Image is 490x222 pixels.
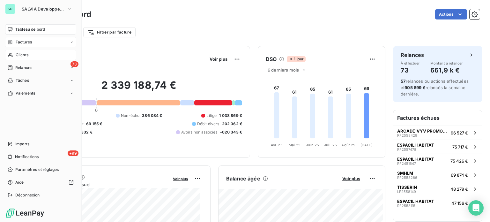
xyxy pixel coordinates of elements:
span: Voir plus [173,177,188,181]
span: SMHLM [397,171,413,176]
span: TISSERIN [397,185,417,190]
span: ESPACIL HABITAT [397,142,434,148]
span: +99 [68,150,78,156]
span: Relances [15,65,32,71]
span: SALVIA Developpement [22,6,64,11]
span: Non-échu [121,113,139,119]
span: Imports [15,141,29,147]
span: ESPACIL HABITAT [397,199,434,204]
h6: Factures échues [393,110,482,126]
span: 69 874 € [451,172,468,178]
tspan: [DATE] [360,143,373,147]
tspan: Mai 25 [289,143,301,147]
span: 386 084 € [142,113,162,119]
div: Open Intercom Messenger [468,200,484,216]
div: SD [5,4,15,14]
span: Tâches [16,78,29,83]
button: SMHLMRF255826669 874 € [393,168,482,182]
span: Voir plus [210,57,227,62]
span: 6 derniers mois [268,67,299,73]
span: RF2558115 [397,204,415,208]
span: 47 156 € [451,201,468,206]
span: 73 [71,61,78,67]
span: LF2558149 [397,190,416,194]
h2: 2 339 188,74 € [36,79,242,98]
h4: 73 [401,65,420,75]
span: 96 527 € [451,130,468,135]
span: 75 717 € [452,144,468,149]
tspan: Août 25 [341,143,355,147]
span: Notifications [15,154,39,160]
span: Paiements [16,90,35,96]
button: Actions [435,9,467,19]
span: 1 038 869 € [219,113,242,119]
span: Avoirs non associés [181,129,218,135]
span: RF2451647 [397,162,416,165]
tspan: Avr. 25 [271,143,283,147]
span: 69 155 € [86,121,102,127]
span: RF2558429 [397,134,417,137]
span: RF2557478 [397,148,416,151]
span: relances ou actions effectuées et relancés la semaine dernière. [401,79,469,96]
h6: DSO [266,55,277,63]
span: Factures [16,39,32,45]
button: Voir plus [171,176,190,181]
img: Logo LeanPay [5,208,45,218]
tspan: Juil. 25 [324,143,337,147]
h6: Relances [401,51,424,59]
h4: 661,9 k € [430,65,463,75]
button: ARCADE-VYV PROMOTION IDFRF255842996 527 € [393,126,482,140]
span: Aide [15,180,24,185]
span: -620 343 € [220,129,242,135]
span: Débit divers [197,121,219,127]
span: Clients [16,52,28,58]
span: Voir plus [342,176,360,181]
span: 57 [401,79,406,84]
button: TISSERINLF255814948 279 € [393,182,482,196]
button: ESPACIL HABITATRF255747875 717 € [393,140,482,154]
span: Litige [206,113,217,119]
span: ARCADE-VYV PROMOTION IDF [397,128,448,134]
span: 48 279 € [450,187,468,192]
span: ESPACIL HABITAT [397,157,434,162]
span: 1 jour [287,56,306,62]
span: RF2558266 [397,176,417,180]
span: Tableau de bord [15,27,45,32]
button: ESPACIL HABITATRF245164775 426 € [393,154,482,168]
span: À effectuer [401,61,420,65]
span: 202 362 € [222,121,242,127]
tspan: Juin 25 [306,143,319,147]
button: Voir plus [208,56,229,62]
h6: Balance âgée [226,175,260,182]
span: 75 426 € [450,158,468,164]
span: Montant à relancer [430,61,463,65]
button: Voir plus [340,176,362,181]
span: 0 [95,108,98,113]
button: Filtrer par facture [83,27,136,37]
button: ESPACIL HABITATRF255811547 156 € [393,196,482,210]
span: Déconnexion [15,192,40,198]
a: Aide [5,177,76,188]
span: Chiffre d'affaires mensuel [36,181,168,188]
span: Paramètres et réglages [15,167,59,172]
span: 905 699 € [405,85,425,90]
